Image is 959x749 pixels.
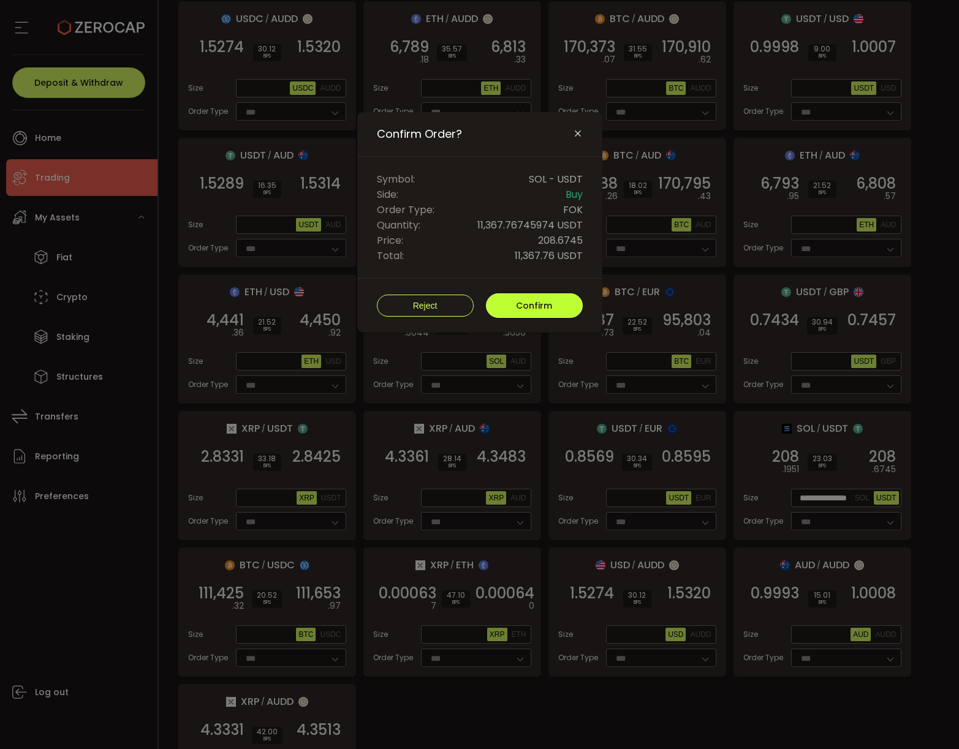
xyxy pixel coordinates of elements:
[515,248,583,263] span: 11,367.76 USDT
[377,295,474,317] button: Reject
[563,202,583,217] span: FOK
[377,248,404,263] span: Total:
[486,293,583,318] button: Confirm
[377,187,398,202] span: Side:
[377,217,420,233] span: Quantity:
[573,129,583,140] button: Close
[538,233,583,248] span: 208.6745
[516,299,552,312] span: Confirm
[813,617,959,749] iframe: Chat Widget
[377,202,434,217] span: Order Type:
[529,171,583,187] span: SOL - USDT
[566,187,583,202] span: Buy
[377,127,462,141] span: Confirm Order?
[377,233,403,248] span: Price:
[357,112,602,333] div: Confirm Order?
[477,217,583,233] span: 11,367.76745974 USDT
[377,171,415,187] span: Symbol:
[413,301,438,311] span: Reject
